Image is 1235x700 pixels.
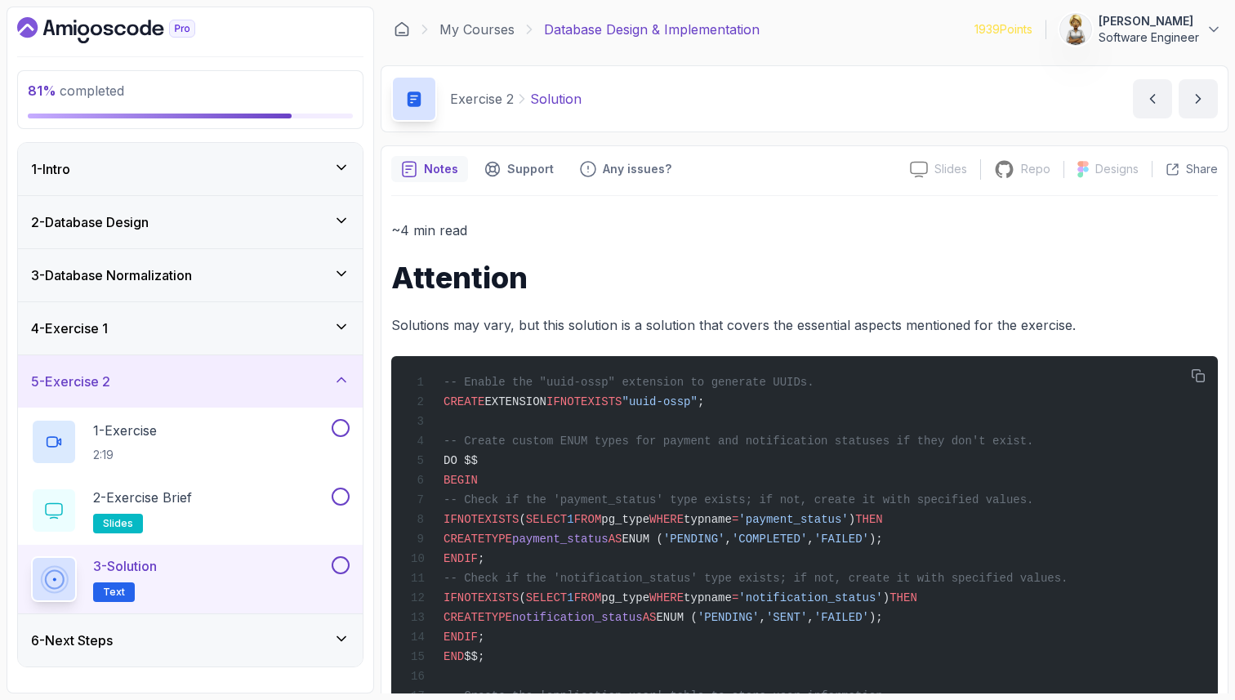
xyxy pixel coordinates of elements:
[93,447,157,463] p: 2:19
[444,376,814,389] span: -- Enable the "uuid-ossp" extension to generate UUIDs.
[450,89,514,109] p: Exercise 2
[649,591,684,604] span: WHERE
[28,82,56,99] span: 81 %
[1152,161,1218,177] button: Share
[1179,79,1218,118] button: next content
[601,591,649,604] span: pg_type
[622,395,697,408] span: "uuid-ossp"
[574,591,602,604] span: FROM
[31,265,192,285] h3: 3 - Database Normalization
[1060,14,1091,45] img: user profile image
[656,611,697,624] span: ENUM (
[732,533,807,546] span: 'COMPLETED'
[732,591,738,604] span: =
[698,611,760,624] span: 'PENDING'
[391,219,1218,242] p: ~4 min read
[394,21,410,38] a: Dashboard
[567,591,573,604] span: 1
[424,161,458,177] p: Notes
[512,533,609,546] span: payment_status
[439,20,515,39] a: My Courses
[444,474,478,487] span: BEGIN
[530,89,582,109] p: Solution
[444,572,1068,585] span: -- Check if the 'notification_status' type exists; if not, create it with specified values.
[31,488,350,533] button: 2-Exercise Briefslides
[18,249,363,301] button: 3-Database Normalization
[391,156,468,182] button: notes button
[444,435,1034,448] span: -- Create custom ENUM types for payment and notification statuses if they don't exist.
[93,556,157,576] p: 3 - Solution
[684,591,732,604] span: typname
[814,611,869,624] span: 'FAILED'
[1059,13,1222,46] button: user profile image[PERSON_NAME]Software Engineer
[391,261,1218,294] h1: Attention
[519,591,525,604] span: (
[444,395,484,408] span: CREATE
[444,513,457,526] span: IF
[869,611,883,624] span: );
[478,591,519,604] span: EXISTS
[807,611,814,624] span: ,
[28,82,124,99] span: completed
[507,161,554,177] p: Support
[643,611,657,624] span: AS
[738,591,882,604] span: 'notification_status'
[444,650,464,663] span: END
[934,161,967,177] p: Slides
[17,17,233,43] a: Dashboard
[444,611,484,624] span: CREATE
[526,513,567,526] span: SELECT
[732,513,738,526] span: =
[760,611,766,624] span: ,
[512,611,643,624] span: notification_status
[391,314,1218,337] p: Solutions may vary, but this solution is a solution that covers the essential aspects mentioned f...
[31,372,110,391] h3: 5 - Exercise 2
[464,552,478,565] span: IF
[464,631,478,644] span: IF
[484,611,512,624] span: TYPE
[1099,29,1199,46] p: Software Engineer
[103,586,125,599] span: Text
[560,395,581,408] span: NOT
[1099,13,1199,29] p: [PERSON_NAME]
[457,513,478,526] span: NOT
[849,513,855,526] span: )
[574,513,602,526] span: FROM
[484,533,512,546] span: TYPE
[18,143,363,195] button: 1-Intro
[18,355,363,408] button: 5-Exercise 2
[31,159,70,179] h3: 1 - Intro
[103,517,133,530] span: slides
[444,493,1034,506] span: -- Check if the 'payment_status' type exists; if not, create it with specified values.
[855,513,883,526] span: THEN
[814,533,869,546] span: 'FAILED'
[766,611,807,624] span: 'SENT'
[601,513,649,526] span: pg_type
[444,552,464,565] span: END
[457,591,478,604] span: NOT
[444,533,484,546] span: CREATE
[1186,161,1218,177] p: Share
[546,395,560,408] span: IF
[31,212,149,232] h3: 2 - Database Design
[581,395,622,408] span: EXISTS
[883,591,889,604] span: )
[663,533,725,546] span: 'PENDING'
[18,196,363,248] button: 2-Database Design
[725,533,732,546] span: ,
[444,631,464,644] span: END
[1021,161,1050,177] p: Repo
[567,513,573,526] span: 1
[18,614,363,667] button: 6-Next Steps
[1095,161,1139,177] p: Designs
[807,533,814,546] span: ,
[444,454,478,467] span: DO $$
[18,302,363,354] button: 4-Exercise 1
[31,631,113,650] h3: 6 - Next Steps
[570,156,681,182] button: Feedback button
[444,591,457,604] span: IF
[475,156,564,182] button: Support button
[869,533,883,546] span: );
[93,488,192,507] p: 2 - Exercise Brief
[603,161,671,177] p: Any issues?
